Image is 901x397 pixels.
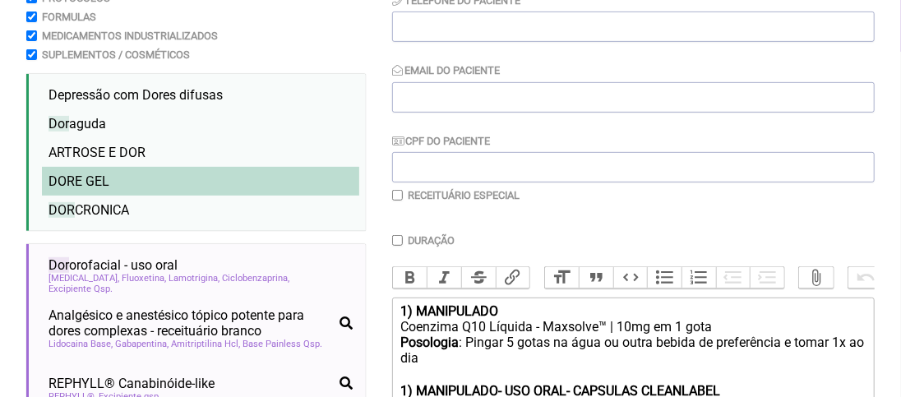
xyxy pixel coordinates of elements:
span: Base Painless Qsp [243,339,322,349]
span: Fluoxetina [122,273,166,284]
label: Formulas [42,11,96,23]
span: REPHYLL® Canabinóide-like [49,376,215,391]
button: Strikethrough [461,267,496,289]
button: Heading [545,267,580,289]
span: DOR [49,173,75,189]
span: Dor [49,116,69,132]
span: CRONICA [49,202,129,218]
label: Medicamentos Industrializados [42,30,218,42]
span: Excipiente Qsp [49,284,113,294]
span: orofacial - uso oral [49,257,178,273]
button: Undo [848,267,883,289]
span: Lamotrigina [169,273,219,284]
button: Numbers [682,267,716,289]
span: ARTROSE E DOR [49,145,146,160]
span: E GEL [49,173,109,189]
button: Bold [393,267,427,289]
span: Ciclobenzaprina [222,273,289,284]
div: : Pingar 5 gotas na água ou outra bebida de preferência e tomar 1x ao dia ㅤ [400,335,866,383]
span: Amitriptilina Hcl [171,339,240,349]
button: Bullets [647,267,682,289]
button: Italic [427,267,461,289]
label: CPF do Paciente [392,135,491,147]
span: aguda [49,116,106,132]
label: Duração [408,234,455,247]
span: [MEDICAL_DATA] [49,273,119,284]
label: Receituário Especial [408,189,520,201]
span: Analgésico e anestésico tópico potente para dores complexas - receituário branco [49,307,333,339]
label: Email do Paciente [392,64,501,76]
span: Lidocaina Base [49,339,113,349]
strong: 1) MANIPULADO [400,303,498,319]
button: Increase Level [750,267,784,289]
button: Code [613,267,648,289]
strong: Posologia [400,335,459,350]
button: Decrease Level [716,267,751,289]
span: Depressão com Dores difusas [49,87,223,103]
span: DOR [49,202,75,218]
button: Quote [579,267,613,289]
div: Coenzima Q10 Líquida - Maxsolve™ | 10mg em 1 gota [400,319,866,335]
span: Dor [49,257,69,273]
button: Link [496,267,530,289]
button: Attach Files [799,267,834,289]
label: Suplementos / Cosméticos [42,48,190,61]
span: Gabapentina [115,339,169,349]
